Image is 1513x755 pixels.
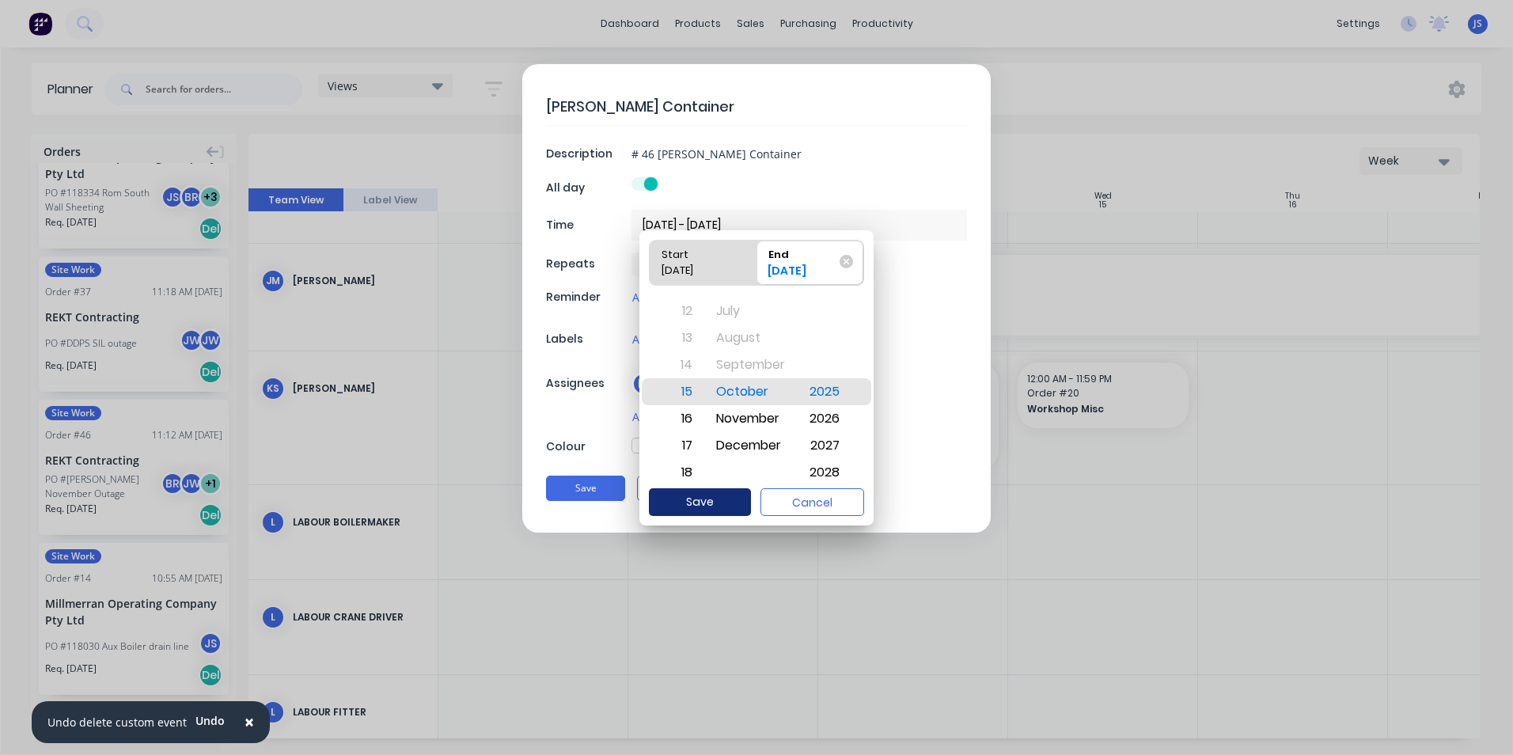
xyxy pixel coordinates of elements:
[704,295,797,488] div: Month
[663,432,702,459] div: 17
[546,88,967,125] textarea: [PERSON_NAME] Container
[637,476,716,501] button: Cancel
[707,378,794,405] div: October
[799,432,851,459] div: 2027
[663,405,702,432] div: 16
[762,263,843,285] div: [DATE]
[762,241,843,263] div: End
[546,438,628,455] div: Colour
[799,405,851,432] div: 2026
[546,375,628,392] div: Assignees
[707,405,794,432] div: November
[661,295,704,488] div: Day
[546,180,628,196] div: All day
[797,295,853,488] div: Year
[707,298,794,324] div: July
[546,289,628,305] div: Reminder
[799,459,851,486] div: 2028
[546,256,628,272] div: Repeats
[799,378,851,405] div: 2025
[663,298,702,324] div: 12
[245,711,254,733] span: ×
[663,378,702,405] div: 15
[631,288,717,306] button: Add notification
[47,714,187,730] div: Undo delete custom event
[546,146,628,162] div: Description
[663,324,702,351] div: 13
[631,372,655,396] div: ks
[631,330,689,348] button: Add labels
[655,241,736,263] div: Start
[707,324,794,351] div: August
[707,432,794,459] div: December
[187,709,233,733] button: Undo
[663,351,702,378] div: 14
[546,476,625,501] button: Save
[229,704,270,742] button: Close
[631,142,967,165] input: Enter a description
[649,488,751,516] button: Save
[760,488,864,516] button: Cancel
[707,351,794,378] div: September
[546,217,628,233] div: Time
[655,263,736,285] div: [DATE]
[631,408,733,426] button: Add team member
[546,331,628,347] div: Labels
[663,459,702,486] div: 18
